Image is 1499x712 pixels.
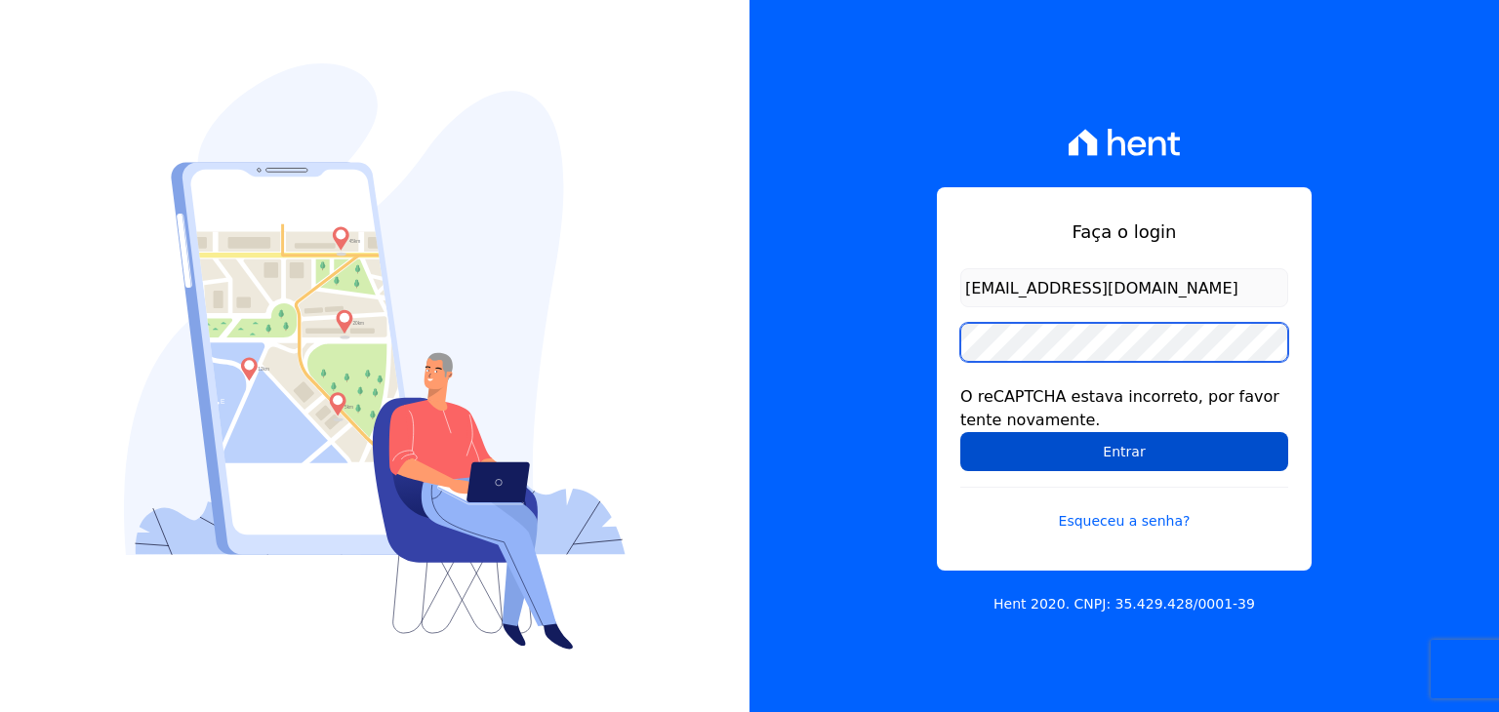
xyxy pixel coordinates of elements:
img: Login [124,63,626,650]
input: Entrar [960,432,1288,471]
input: Email [960,268,1288,307]
a: Esqueceu a senha? [960,487,1288,532]
p: Hent 2020. CNPJ: 35.429.428/0001-39 [993,594,1255,614]
h1: Faça o login [960,218,1288,245]
div: O reCAPTCHA estava incorreto, por favor tente novamente. [960,385,1288,432]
